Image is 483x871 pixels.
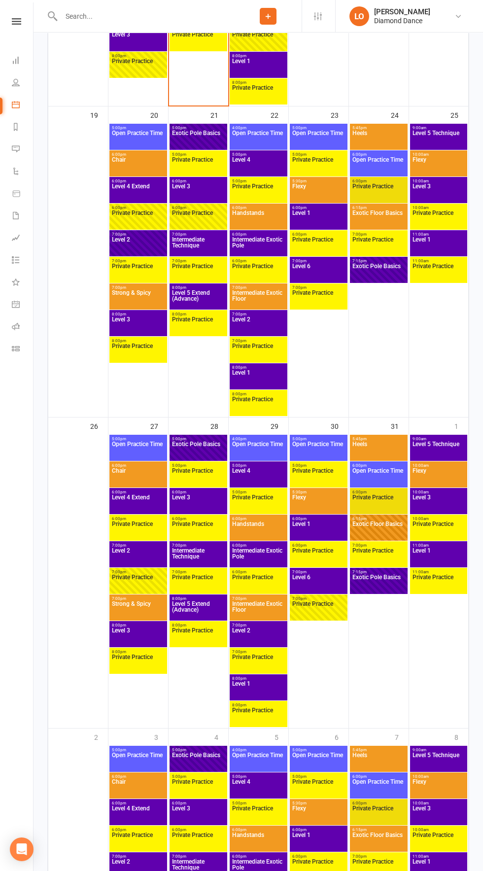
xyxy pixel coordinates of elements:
[172,517,225,521] span: 6:00pm
[172,285,225,290] span: 8:00pm
[172,601,225,619] span: Level 5 Extend (Advance)
[412,232,465,237] span: 11:00am
[292,206,345,210] span: 6:00pm
[292,183,345,201] span: Flexy
[292,543,345,548] span: 6:00pm
[172,32,225,49] span: Private Practice
[232,259,285,263] span: 6:00pm
[172,312,225,316] span: 8:00pm
[172,130,225,148] span: Exotic Pole Basics
[111,343,165,361] span: Private Practice
[210,418,228,434] div: 28
[352,130,406,148] span: Heels
[232,339,285,343] span: 7:00pm
[232,54,285,58] span: 8:00pm
[111,596,165,601] span: 7:00pm
[172,623,225,627] span: 8:00pm
[150,418,168,434] div: 27
[292,774,345,779] span: 5:00pm
[172,570,225,574] span: 7:00pm
[352,774,406,779] span: 6:00pm
[111,832,165,850] span: Private Practice
[111,748,165,752] span: 5:00pm
[111,157,165,174] span: Chair
[352,183,406,201] span: Private Practice
[335,729,348,745] div: 6
[111,601,165,619] span: Strong & Spicy
[172,774,225,779] span: 5:00pm
[275,729,288,745] div: 5
[172,543,225,548] span: 7:00pm
[292,601,345,619] span: Private Practice
[232,85,285,103] span: Private Practice
[292,854,345,859] span: 6:00pm
[412,521,465,539] span: Private Practice
[352,748,406,752] span: 5:45pm
[271,106,288,123] div: 22
[111,339,165,343] span: 8:00pm
[111,32,165,49] span: Level 3
[292,490,345,494] span: 5:30pm
[232,468,285,486] span: Level 4
[111,232,165,237] span: 7:00pm
[154,729,168,745] div: 3
[412,157,465,174] span: Flexy
[292,263,345,281] span: Level 6
[292,290,345,308] span: Private Practice
[111,263,165,281] span: Private Practice
[292,805,345,823] span: Flexy
[111,570,165,574] span: 7:00pm
[412,206,465,210] span: 10:00am
[111,468,165,486] span: Chair
[10,837,34,861] div: Open Intercom Messenger
[292,828,345,832] span: 6:00pm
[111,801,165,805] span: 6:00pm
[292,259,345,263] span: 7:00pm
[232,828,285,832] span: 6:00pm
[172,494,225,512] span: Level 3
[111,183,165,201] span: Level 4 Extend
[232,285,285,290] span: 7:00pm
[232,392,285,396] span: 8:00pm
[412,543,465,548] span: 11:00am
[412,574,465,592] span: Private Practice
[352,828,406,832] span: 6:15pm
[172,206,225,210] span: 6:00pm
[172,259,225,263] span: 7:00pm
[232,441,285,459] span: Open Practice Time
[232,58,285,76] span: Level 1
[172,801,225,805] span: 6:00pm
[12,95,34,117] a: Calendar
[12,72,34,95] a: People
[292,748,345,752] span: 5:00pm
[352,570,406,574] span: 7:15pm
[214,729,228,745] div: 4
[111,574,165,592] span: Private Practice
[412,774,465,779] span: 10:00am
[172,779,225,797] span: Private Practice
[352,468,406,486] span: Open Practice Time
[352,574,406,592] span: Exotic Pole Basics
[292,285,345,290] span: 7:00pm
[111,517,165,521] span: 6:00pm
[412,183,465,201] span: Level 3
[412,263,465,281] span: Private Practice
[412,548,465,565] span: Level 1
[412,259,465,263] span: 11:00am
[172,490,225,494] span: 6:00pm
[111,290,165,308] span: Strong & Spicy
[412,490,465,494] span: 10:00am
[412,805,465,823] span: Level 3
[111,152,165,157] span: 6:00pm
[450,106,468,123] div: 25
[292,752,345,770] span: Open Practice Time
[172,748,225,752] span: 5:00pm
[232,627,285,645] span: Level 2
[352,157,406,174] span: Open Practice Time
[172,752,225,770] span: Exotic Pole Basics
[232,574,285,592] span: Private Practice
[172,832,225,850] span: Private Practice
[292,237,345,254] span: Private Practice
[395,729,409,745] div: 7
[111,654,165,672] span: Private Practice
